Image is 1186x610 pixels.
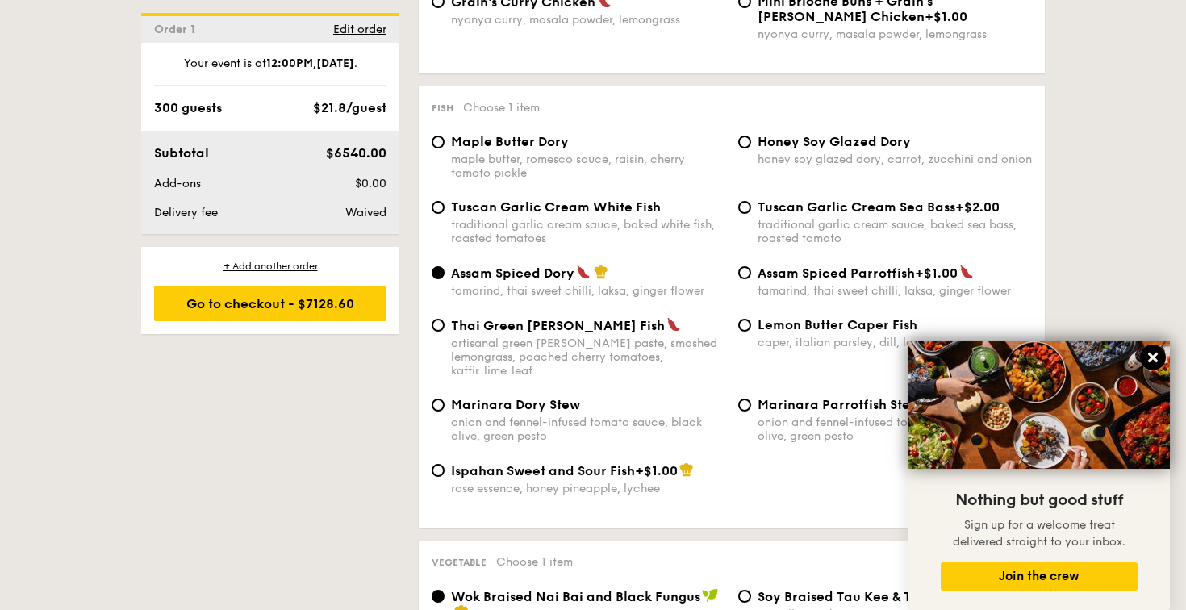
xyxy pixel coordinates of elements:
span: Add-ons [154,177,201,190]
div: 300 guests [154,98,222,118]
div: artisanal green [PERSON_NAME] paste, smashed lemongrass, poached cherry tomatoes, kaffir lime leaf [451,336,725,378]
img: DSC07876-Edit02-Large.jpeg [908,341,1170,469]
div: + Add another order [154,260,386,273]
div: onion and fennel-infused tomato sauce, black olive, green pesto [451,416,725,443]
span: Lemon Butter Caper Fish [758,317,917,332]
input: Tuscan Garlic Cream White Fishtraditional garlic cream sauce, baked white fish, roasted tomatoes [432,201,445,214]
div: traditional garlic cream sauce, baked sea bass, roasted tomato [758,218,1032,245]
span: Nothing but good stuff [955,491,1123,510]
div: nyonya curry, masala powder, lemongrass [758,27,1032,41]
img: icon-vegan.f8ff3823.svg [702,588,718,603]
img: icon-spicy.37a8142b.svg [666,317,681,332]
div: nyonya curry, masala powder, lemongrass [451,13,725,27]
input: Marinara Dory Stewonion and fennel-infused tomato sauce, black olive, green pesto [432,399,445,412]
strong: 12:00PM [266,56,313,70]
input: Lemon Butter Caper Fishcaper, italian parsley, dill, lemon [738,319,751,332]
span: Choose 1 item [463,101,540,115]
button: Join the crew [941,562,1138,591]
button: Close [1140,345,1166,370]
span: Wok Braised Nai Bai and Black Fungus [451,589,700,604]
span: Waived [345,206,386,219]
span: Tuscan Garlic Cream Sea Bass [758,199,955,215]
div: rose essence, honey pineapple, lychee [451,482,725,495]
span: +$2.00 [955,199,1000,215]
input: Assam Spiced Parrotfish+$1.00tamarind, thai sweet chilli, laksa, ginger flower [738,266,751,279]
div: Your event is at , . [154,56,386,86]
input: Marinara Parrotfish Stew+$1.00onion and fennel-infused tomato sauce, black olive, green pesto [738,399,751,412]
span: Tuscan Garlic Cream White Fish [451,199,661,215]
div: caper, italian parsley, dill, lemon [758,336,1032,349]
strong: [DATE] [316,56,354,70]
div: tamarind, thai sweet chilli, laksa, ginger flower [758,284,1032,298]
div: honey soy glazed dory, carrot, zucchini and onion [758,152,1032,166]
input: Wok Braised Nai Bai and Black Fungussuperior mushroom oyster soy sauce, crunchy black fungus, poa... [432,590,445,603]
img: icon-chef-hat.a58ddaea.svg [679,462,694,477]
span: +$1.00 [925,9,967,24]
img: icon-spicy.37a8142b.svg [576,265,591,279]
span: Thai Green [PERSON_NAME] Fish [451,318,665,333]
span: Sign up for a welcome treat delivered straight to your inbox. [953,518,1125,549]
input: Thai Green [PERSON_NAME] Fishartisanal green [PERSON_NAME] paste, smashed lemongrass, poached che... [432,319,445,332]
input: Honey Soy Glazed Doryhoney soy glazed dory, carrot, zucchini and onion [738,136,751,148]
span: Assam Spiced Dory [451,265,574,281]
span: Marinara Parrotfish Stew [758,397,921,412]
div: traditional garlic cream sauce, baked white fish, roasted tomatoes [451,218,725,245]
img: icon-spicy.37a8142b.svg [959,265,974,279]
span: Maple Butter Dory [451,134,569,149]
input: Maple Butter Dorymaple butter, romesco sauce, raisin, cherry tomato pickle [432,136,445,148]
span: Subtotal [154,145,209,161]
input: Assam Spiced Dorytamarind, thai sweet chilli, laksa, ginger flower [432,266,445,279]
span: +$1.00 [635,463,678,478]
span: Delivery fee [154,206,218,219]
span: +$1.00 [915,265,958,281]
img: icon-chef-hat.a58ddaea.svg [594,265,608,279]
span: Fish [432,102,453,114]
input: Ispahan Sweet and Sour Fish+$1.00rose essence, honey pineapple, lychee [432,464,445,477]
span: Choose 1 item [496,555,573,569]
div: onion and fennel-infused tomato sauce, black olive, green pesto [758,416,1032,443]
div: Go to checkout - $7128.60 [154,286,386,321]
span: Marinara Dory Stew [451,397,580,412]
span: $0.00 [355,177,386,190]
div: tamarind, thai sweet chilli, laksa, ginger flower [451,284,725,298]
span: Edit order [333,23,386,36]
span: ⁠Soy Braised Tau Kee & Tau Pok [758,589,954,604]
span: Honey Soy Glazed Dory [758,134,911,149]
input: Tuscan Garlic Cream Sea Bass+$2.00traditional garlic cream sauce, baked sea bass, roasted tomato [738,201,751,214]
input: ⁠Soy Braised Tau Kee & Tau Pokcamellia mushroom, star anise, [PERSON_NAME] [738,590,751,603]
span: Ispahan Sweet and Sour Fish [451,463,635,478]
span: Vegetable [432,557,487,568]
span: $6540.00 [326,145,386,161]
div: $21.8/guest [313,98,386,118]
span: Order 1 [154,23,202,36]
div: maple butter, romesco sauce, raisin, cherry tomato pickle [451,152,725,180]
span: Assam Spiced Parrotfish [758,265,915,281]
